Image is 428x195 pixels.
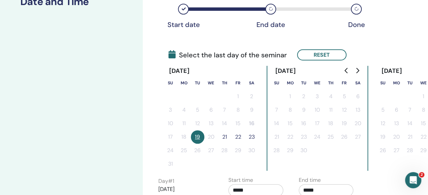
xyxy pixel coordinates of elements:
button: 2 [297,90,311,103]
div: [DATE] [164,66,195,76]
button: 27 [204,144,218,157]
button: 3 [164,103,177,117]
th: Thursday [218,76,231,90]
button: 22 [284,130,297,144]
button: 26 [338,130,351,144]
button: 21 [403,130,417,144]
button: 19 [338,117,351,130]
th: Saturday [351,76,365,90]
button: 12 [338,103,351,117]
button: 5 [338,90,351,103]
button: 10 [311,103,324,117]
button: 18 [324,117,338,130]
iframe: Intercom live chat [405,172,421,188]
div: [DATE] [376,66,408,76]
button: 13 [390,117,403,130]
button: 26 [191,144,204,157]
button: 9 [245,103,258,117]
button: 28 [270,144,284,157]
button: 15 [231,117,245,130]
button: 7 [218,103,231,117]
span: 2 [419,172,424,177]
th: Friday [338,76,351,90]
button: 14 [218,117,231,130]
button: 1 [231,90,245,103]
th: Sunday [164,76,177,90]
p: [DATE] [158,185,213,193]
button: 20 [351,117,365,130]
button: 23 [297,130,311,144]
button: 20 [390,130,403,144]
button: 2 [245,90,258,103]
th: Tuesday [191,76,204,90]
button: 27 [351,130,365,144]
th: Tuesday [297,76,311,90]
button: 19 [376,130,390,144]
button: 1 [284,90,297,103]
button: 8 [284,103,297,117]
th: Tuesday [403,76,417,90]
button: 30 [245,144,258,157]
label: End time [299,176,321,184]
button: 17 [164,130,177,144]
button: 11 [177,117,191,130]
button: 20 [204,130,218,144]
button: 29 [284,144,297,157]
th: Thursday [324,76,338,90]
th: Sunday [376,76,390,90]
button: 9 [297,103,311,117]
th: Monday [177,76,191,90]
button: 6 [390,103,403,117]
th: Sunday [270,76,284,90]
button: 21 [218,130,231,144]
div: End date [254,21,288,29]
button: 28 [218,144,231,157]
button: 26 [376,144,390,157]
button: 14 [403,117,417,130]
th: Saturday [245,76,258,90]
button: 8 [231,103,245,117]
label: Day # 1 [158,177,174,185]
button: Reset [297,49,346,60]
button: 29 [231,144,245,157]
button: 7 [270,103,284,117]
button: 5 [191,103,204,117]
button: 25 [324,130,338,144]
button: 14 [270,117,284,130]
button: 16 [297,117,311,130]
button: 22 [231,130,245,144]
span: Select the last day of the seminar [168,50,287,60]
button: 31 [164,157,177,171]
button: 3 [311,90,324,103]
th: Monday [284,76,297,90]
div: Start date [166,21,200,29]
button: 25 [177,144,191,157]
button: 21 [270,130,284,144]
th: Monday [390,76,403,90]
button: 24 [164,144,177,157]
button: 10 [164,117,177,130]
button: Go to previous month [341,64,352,77]
button: 7 [403,103,417,117]
button: 27 [390,144,403,157]
th: Friday [231,76,245,90]
button: 28 [403,144,417,157]
button: 12 [376,117,390,130]
label: Start time [228,176,253,184]
button: 30 [297,144,311,157]
button: 6 [204,103,218,117]
div: [DATE] [270,66,301,76]
button: 19 [191,130,204,144]
button: Go to next month [352,64,363,77]
div: Done [339,21,373,29]
button: 13 [204,117,218,130]
button: 16 [245,117,258,130]
button: 12 [191,117,204,130]
button: 13 [351,103,365,117]
button: 24 [311,130,324,144]
button: 15 [284,117,297,130]
th: Wednesday [204,76,218,90]
button: 4 [324,90,338,103]
th: Wednesday [311,76,324,90]
button: 11 [324,103,338,117]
